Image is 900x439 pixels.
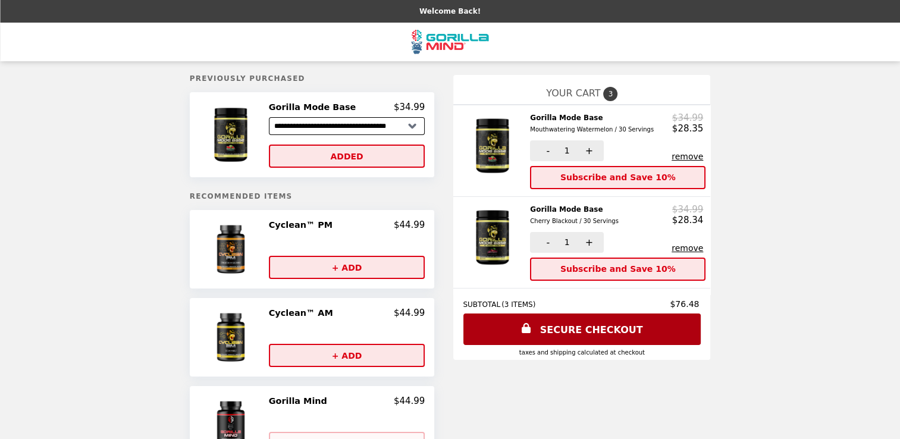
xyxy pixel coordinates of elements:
[672,215,704,225] p: $28.34
[571,140,604,161] button: +
[394,102,425,112] p: $34.99
[197,102,266,168] img: Gorilla Mode Base
[394,219,425,230] p: $44.99
[672,243,703,253] button: remove
[463,313,701,345] a: SECURE CHECKOUT
[412,30,489,54] img: Brand Logo
[269,308,338,318] h2: Cyclean™ AM
[201,219,264,279] img: Cyclean™ PM
[530,204,623,227] h2: Gorilla Mode Base
[419,7,481,15] p: Welcome Back!
[530,124,654,135] div: Mouthwatering Watermelon / 30 Servings
[269,344,425,367] button: + ADD
[459,204,529,271] img: Gorilla Mode Base
[530,216,619,227] div: Cherry Blackout / 30 Servings
[672,204,704,215] p: $34.99
[565,237,570,247] span: 1
[463,300,501,309] span: SUBTOTAL
[394,396,425,406] p: $44.99
[269,256,425,279] button: + ADD
[530,112,658,136] h2: Gorilla Mode Base
[530,166,705,189] button: Subscribe and Save 10%
[463,349,701,356] div: Taxes and Shipping calculated at checkout
[603,87,617,101] span: 3
[672,112,704,123] p: $34.99
[672,152,703,161] button: remove
[530,258,705,281] button: Subscribe and Save 10%
[571,232,604,253] button: +
[530,232,563,253] button: -
[565,146,570,155] span: 1
[459,112,529,179] img: Gorilla Mode Base
[190,74,435,83] h5: Previously Purchased
[670,299,701,309] span: $76.48
[394,308,425,318] p: $44.99
[269,117,425,135] select: Select a product variant
[190,192,435,200] h5: Recommended Items
[269,396,332,406] h2: Gorilla Mind
[546,87,600,99] span: YOUR CART
[201,308,264,367] img: Cyclean™ AM
[269,145,425,168] button: ADDED
[530,140,563,161] button: -
[501,300,535,309] span: ( 3 ITEMS )
[672,123,704,134] p: $28.35
[269,102,361,112] h2: Gorilla Mode Base
[269,219,337,230] h2: Cyclean™ PM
